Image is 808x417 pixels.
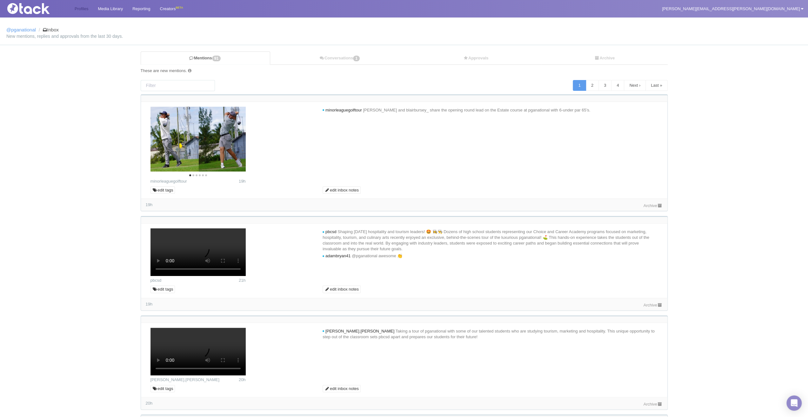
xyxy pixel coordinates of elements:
span: adambryan41 [325,253,351,258]
li: Page dot 6 [205,174,207,176]
div: Open Intercom Messenger [786,395,802,411]
div: These are new mentions. [141,68,668,74]
a: 3 [598,80,611,91]
img: Image may contain: field, adult, male, man, person, clothing, footwear, shoe, accessories, belt, ... [150,107,246,172]
a: Approvals [410,52,541,65]
span: minorleaguegolftour [325,108,362,112]
a: pbcsd [150,278,162,283]
i: new [323,330,324,332]
li: Page dot 3 [196,174,197,176]
a: @pganational [6,27,36,32]
li: Page dot 5 [202,174,204,176]
div: BETA [176,4,183,11]
time: Posted: 2025-09-29 19:42 UTC [239,377,246,383]
a: Last » [645,80,667,91]
a: edit inbox notes [323,286,361,293]
li: Page dot 1 [189,174,191,176]
input: Filter [141,80,215,91]
a: edit tags [150,186,175,194]
a: edit tags [150,385,175,393]
a: Archive [643,303,662,307]
span: Shaping [DATE] hospitality and tourism leaders! 🤩 👩‍🍳👨‍🍳 Dozens of high school students represent... [323,229,649,251]
time: Latest comment: 2025-09-29 20:35 UTC [146,202,153,207]
a: 1 [573,80,586,91]
time: Posted: 2025-09-29 18:09 UTC [239,278,246,283]
span: pbcsd [325,229,337,234]
a: 4 [611,80,624,91]
a: edit tags [150,286,175,293]
span: @pganational awesome 👏 [352,253,402,258]
span: 19h [146,302,153,306]
span: 1 [353,56,360,61]
a: [PERSON_NAME].[PERSON_NAME] [150,377,219,382]
span: Taking a tour of pganational with some of our talented students who are studying tourism, marketi... [323,329,655,339]
li: Page dot 4 [199,174,201,176]
li: Inbox [37,27,59,33]
small: New mentions, replies and approvals from the last 30 days. [6,34,802,38]
i: new [323,255,324,257]
a: edit inbox notes [323,186,361,194]
a: Mentions91 [141,51,270,65]
span: 91 [212,56,221,61]
time: Latest comment: 2025-09-29 19:42 UTC [146,401,153,406]
a: minorleaguegolftour [150,179,187,184]
span: 19h [146,202,153,207]
a: Archive [643,203,662,208]
span: 20h [146,401,153,406]
span: 21h [239,278,246,283]
i: new [323,109,324,111]
span: [PERSON_NAME] and blairbursey_ share the opening round lead on the Estate course at pganational w... [363,108,590,112]
time: Latest comment: 2025-09-29 20:08 UTC [146,302,153,306]
a: Conversations1 [270,52,410,65]
time: Posted: 2025-09-29 20:34 UTC [239,178,246,184]
i: new [323,231,324,233]
a: Next › [624,80,646,91]
li: Page dot 2 [192,174,194,176]
a: Archive [541,52,668,65]
span: 19h [239,179,246,184]
a: 2 [586,80,599,91]
a: edit inbox notes [323,385,361,393]
a: Archive [643,402,662,407]
span: [PERSON_NAME].[PERSON_NAME] [325,329,394,333]
span: 20h [239,377,246,382]
img: Tack [5,3,68,14]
